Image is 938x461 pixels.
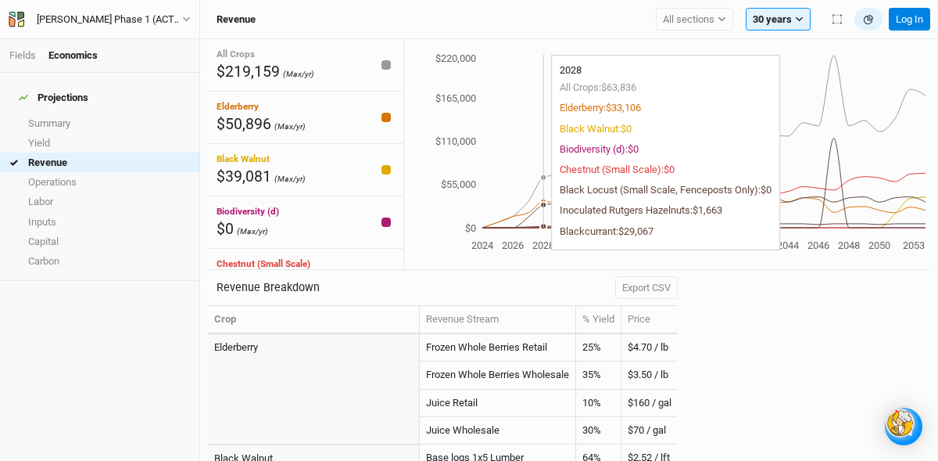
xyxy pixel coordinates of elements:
h3: Revenue [217,13,256,26]
tspan: $220,000 [435,52,476,64]
tspan: $110,000 [435,135,476,147]
span: $39,081 [217,167,271,185]
td: $4.70 / lb [621,334,678,362]
span: (Max/yr) [274,174,306,184]
td: Juice Wholesale [420,417,576,445]
th: Price [621,306,678,334]
h3: Revenue Breakdown [217,281,320,294]
button: Export CSV [615,276,678,300]
tspan: 2053 [903,240,925,251]
th: Crop [208,306,420,334]
td: 25% [576,334,621,362]
td: $70 / gal [621,417,678,445]
tspan: 2050 [868,240,890,251]
tspan: 2036 [655,240,677,251]
tspan: 2044 [777,240,800,251]
td: Frozen Whole Berries Wholesale [420,362,576,389]
tspan: 2024 [471,240,494,251]
span: (Max/yr) [237,226,268,236]
div: Corbin Hill Phase 1 (ACTIVE 2024) [37,12,182,27]
td: Elderberry [208,334,420,362]
span: Black Walnut [217,153,270,164]
button: [PERSON_NAME] Phase 1 (ACTIVE 2024) [8,11,192,28]
span: (Max/yr) [283,69,314,79]
button: 30 years [746,8,811,31]
td: 35% [576,362,621,389]
tspan: 2046 [807,240,829,251]
span: Elderberry [217,101,259,112]
button: All sections [656,8,733,31]
button: Log In [889,8,930,31]
a: Fields [9,49,36,61]
span: All Crops [217,49,255,59]
tspan: 2032 [593,240,615,251]
tspan: 2026 [502,240,524,251]
td: 10% [576,390,621,417]
span: $219,159 [217,63,280,81]
tspan: $165,000 [435,92,476,104]
div: [PERSON_NAME] Phase 1 (ACTIVE 2024) [37,12,182,27]
span: $0 [217,220,234,238]
div: Economics [48,49,98,63]
tspan: 2040 [716,240,738,251]
tspan: 2028 [532,240,554,251]
tspan: $55,000 [441,178,476,190]
tspan: 2048 [838,240,860,251]
span: $50,896 [217,115,271,133]
span: All sections [663,12,714,27]
td: Juice Retail [420,390,576,417]
tspan: $0 [465,222,476,234]
tspan: 2030 [563,240,585,251]
td: $160 / gal [621,390,678,417]
td: Frozen Whole Berries Retail [420,334,576,362]
tspan: 2042 [746,240,768,251]
tspan: 2034 [625,240,647,251]
span: (Max/yr) [274,121,306,131]
div: Open Intercom Messenger [885,408,922,445]
span: Biodiversity (d) [217,206,279,217]
th: % Yield [576,306,621,334]
td: $3.50 / lb [621,362,678,389]
th: Revenue Stream [420,306,576,334]
span: Chestnut (Small Scale) [217,258,310,269]
tspan: 2038 [686,240,707,251]
td: 30% [576,417,621,445]
div: Projections [19,92,88,104]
